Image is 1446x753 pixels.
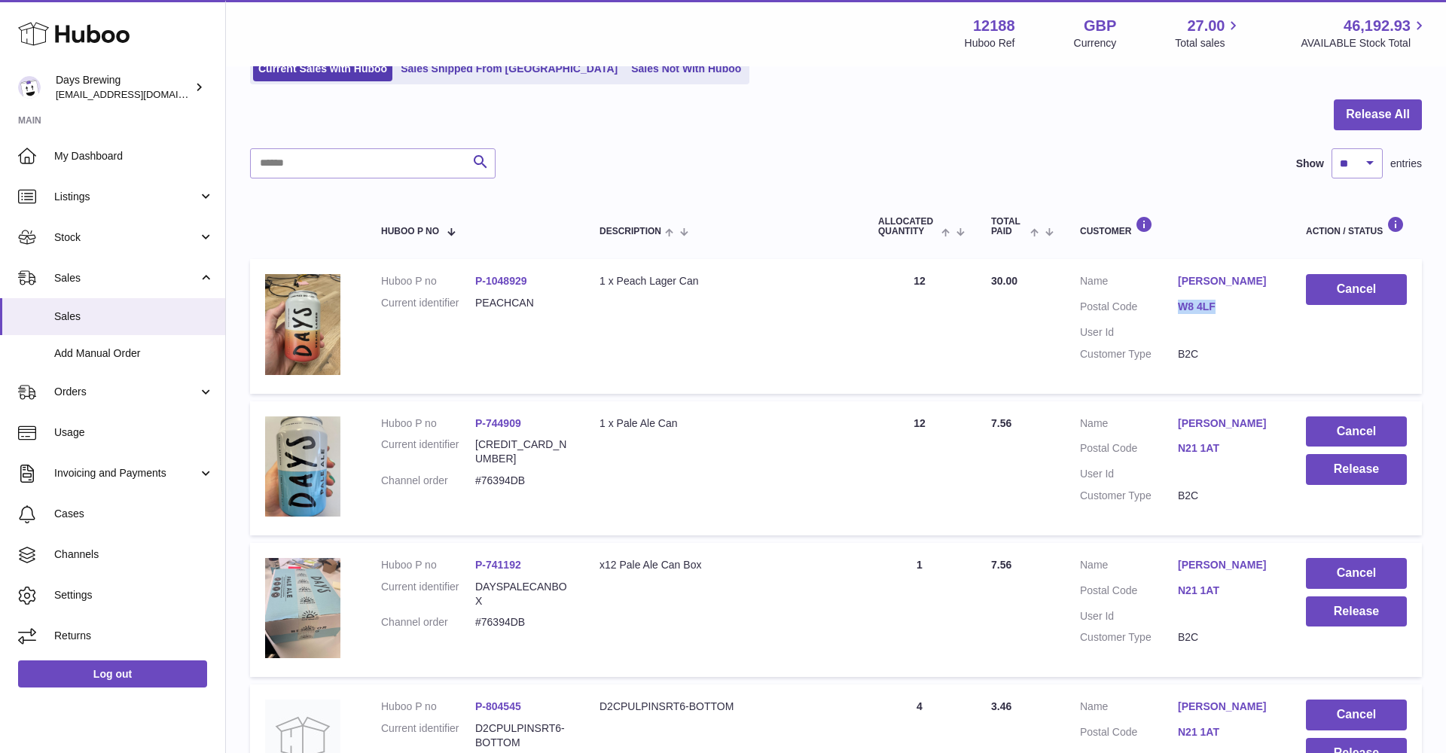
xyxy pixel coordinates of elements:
[475,615,569,630] dd: #76394DB
[381,437,475,466] dt: Current identifier
[1178,700,1276,714] a: [PERSON_NAME]
[1084,16,1116,36] strong: GBP
[863,259,976,393] td: 12
[1178,558,1276,572] a: [PERSON_NAME]
[56,73,191,102] div: Days Brewing
[381,721,475,750] dt: Current identifier
[991,217,1027,236] span: Total paid
[265,558,340,658] img: 121881680624492.jpg
[991,417,1011,429] span: 7.56
[626,56,746,81] a: Sales Not With Huboo
[475,721,569,750] dd: D2CPULPINSRT6-BOTTOM
[863,401,976,535] td: 12
[54,629,214,643] span: Returns
[1187,16,1225,36] span: 27.00
[1306,700,1407,730] button: Cancel
[1178,347,1276,361] dd: B2C
[1080,347,1178,361] dt: Customer Type
[1080,441,1178,459] dt: Postal Code
[381,416,475,431] dt: Huboo P no
[1178,416,1276,431] a: [PERSON_NAME]
[599,274,848,288] div: 1 x Peach Lager Can
[56,88,221,100] span: [EMAIL_ADDRESS][DOMAIN_NAME]
[599,416,848,431] div: 1 x Pale Ale Can
[54,271,198,285] span: Sales
[1080,300,1178,318] dt: Postal Code
[1175,16,1242,50] a: 27.00 Total sales
[1178,584,1276,598] a: N21 1AT
[1344,16,1411,36] span: 46,192.93
[1178,630,1276,645] dd: B2C
[54,190,198,204] span: Listings
[1080,700,1178,718] dt: Name
[1306,454,1407,485] button: Release
[1080,584,1178,602] dt: Postal Code
[1306,416,1407,447] button: Cancel
[973,16,1015,36] strong: 12188
[1306,596,1407,627] button: Release
[265,416,340,517] img: 121881680514664.jpg
[1080,416,1178,434] dt: Name
[1080,725,1178,743] dt: Postal Code
[475,559,521,571] a: P-741192
[381,558,475,572] dt: Huboo P no
[1178,441,1276,456] a: N21 1AT
[1390,157,1422,171] span: entries
[1080,558,1178,576] dt: Name
[54,425,214,440] span: Usage
[1080,216,1276,236] div: Customer
[991,559,1011,571] span: 7.56
[1306,216,1407,236] div: Action / Status
[381,474,475,488] dt: Channel order
[475,437,569,466] dd: [CREDIT_CARD_NUMBER]
[381,580,475,608] dt: Current identifier
[878,217,938,236] span: ALLOCATED Quantity
[1301,36,1428,50] span: AVAILABLE Stock Total
[1334,99,1422,130] button: Release All
[1306,274,1407,305] button: Cancel
[1074,36,1117,50] div: Currency
[965,36,1015,50] div: Huboo Ref
[475,296,569,310] dd: PEACHCAN
[18,76,41,99] img: victoria@daysbrewing.com
[475,700,521,712] a: P-804545
[1080,630,1178,645] dt: Customer Type
[475,275,527,287] a: P-1048929
[54,346,214,361] span: Add Manual Order
[54,385,198,399] span: Orders
[863,543,976,677] td: 1
[381,274,475,288] dt: Huboo P no
[475,580,569,608] dd: DAYSPALECANBOX
[1296,157,1324,171] label: Show
[395,56,623,81] a: Sales Shipped From [GEOGRAPHIC_DATA]
[1080,489,1178,503] dt: Customer Type
[54,466,198,480] span: Invoicing and Payments
[1080,274,1178,292] dt: Name
[1178,725,1276,739] a: N21 1AT
[1175,36,1242,50] span: Total sales
[1301,16,1428,50] a: 46,192.93 AVAILABLE Stock Total
[54,507,214,521] span: Cases
[18,660,207,687] a: Log out
[54,588,214,602] span: Settings
[991,700,1011,712] span: 3.46
[381,700,475,714] dt: Huboo P no
[381,296,475,310] dt: Current identifier
[991,275,1017,287] span: 30.00
[599,227,661,236] span: Description
[1080,467,1178,481] dt: User Id
[1178,489,1276,503] dd: B2C
[54,149,214,163] span: My Dashboard
[475,417,521,429] a: P-744909
[54,547,214,562] span: Channels
[54,230,198,245] span: Stock
[599,700,848,714] div: D2CPULPINSRT6-BOTTOM
[1306,558,1407,589] button: Cancel
[381,227,439,236] span: Huboo P no
[265,274,340,374] img: 121881752054052.jpg
[1080,325,1178,340] dt: User Id
[253,56,392,81] a: Current Sales with Huboo
[1178,274,1276,288] a: [PERSON_NAME]
[599,558,848,572] div: x12 Pale Ale Can Box
[475,474,569,488] dd: #76394DB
